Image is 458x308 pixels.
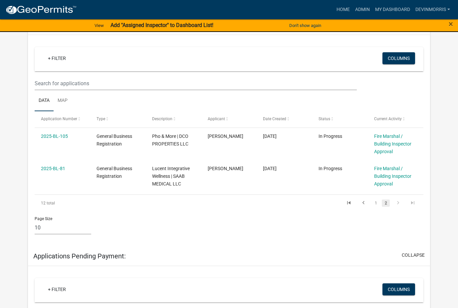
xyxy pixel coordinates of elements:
a: 1 [372,199,380,207]
a: Home [334,3,352,16]
span: General Business Registration [97,166,132,179]
a: View [92,20,107,31]
datatable-header-cell: Current Activity [368,111,423,127]
span: Date Created [263,117,286,121]
div: collapse [28,35,430,246]
a: go to next page [392,199,404,207]
a: 2 [382,199,390,207]
a: + Filter [43,283,71,295]
span: Ursula Felice Waller [208,166,243,171]
span: Applicant [208,117,225,121]
a: + Filter [43,52,71,64]
a: Fire Marshal / Building Inspector Approval [374,134,411,154]
a: go to previous page [357,199,370,207]
a: Admin [352,3,372,16]
a: 2025-BL-81 [41,166,65,171]
span: 03/24/2025 [263,166,277,171]
button: Columns [382,283,415,295]
a: Data [35,90,54,112]
datatable-header-cell: Description [145,111,201,127]
datatable-header-cell: Date Created [257,111,312,127]
datatable-header-cell: Applicant [201,111,257,127]
span: Type [97,117,105,121]
datatable-header-cell: Application Number [35,111,90,127]
a: go to first page [343,199,355,207]
strong: Add "Assigned Inspector" to Dashboard List! [111,22,213,28]
li: page 2 [381,197,391,209]
li: page 1 [371,197,381,209]
a: 2025-BL-105 [41,134,68,139]
h5: Applications Pending Payment: [33,252,126,260]
span: Current Activity [374,117,402,121]
span: General Business Registration [97,134,132,147]
a: Fire Marshal / Building Inspector Approval [374,166,411,186]
span: Pho & More | DCO PROPERTIES LLC [152,134,188,147]
button: Don't show again [287,20,324,31]
button: Close [449,20,453,28]
datatable-header-cell: Status [312,111,368,127]
button: Columns [382,52,415,64]
span: Description [152,117,172,121]
span: Application Number [41,117,77,121]
button: collapse [402,252,425,259]
a: Devinmorris [413,3,453,16]
span: In Progress [319,134,342,139]
a: go to last page [406,199,419,207]
a: My Dashboard [372,3,413,16]
span: In Progress [319,166,342,171]
datatable-header-cell: Type [90,111,146,127]
span: × [449,19,453,29]
span: 04/03/2025 [263,134,277,139]
a: Map [54,90,72,112]
span: Status [319,117,330,121]
input: Search for applications [35,77,357,90]
div: 12 total [35,195,111,211]
span: John Nguyen [208,134,243,139]
span: Lucent Integrative Wellness | SAAB MEDICAL LLC [152,166,190,186]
